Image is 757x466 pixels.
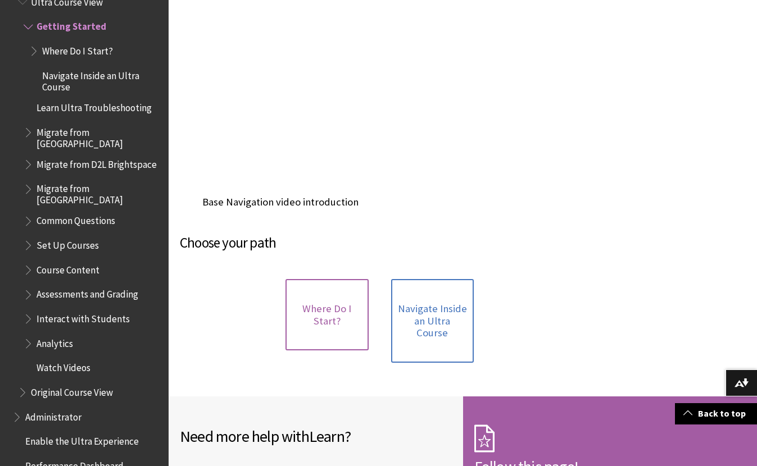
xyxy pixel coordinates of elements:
[31,383,113,398] span: Original Course View
[37,155,157,170] span: Migrate from D2L Brightspace
[309,426,344,446] span: Learn
[42,66,161,93] span: Navigate Inside an Ultra Course
[25,408,81,423] span: Administrator
[37,98,152,113] span: Learn Ultra Troubleshooting
[37,309,130,325] span: Interact with Students
[37,261,99,276] span: Course Content
[42,42,113,57] span: Where Do I Start?
[37,285,138,300] span: Assessments and Grading
[180,232,579,254] h3: Choose your path
[37,236,99,251] span: Set Up Courses
[37,180,161,206] span: Migrate from [GEOGRAPHIC_DATA]
[474,424,495,453] img: Subscription Icon
[180,424,453,448] h2: Need more help with ?
[37,359,90,374] span: Watch Videos
[675,403,757,424] a: Back to top
[285,279,369,350] a: Where Do I Start?
[37,212,115,227] span: Common Questions
[391,279,474,363] a: Navigate Inside an Ultra Course
[37,17,106,33] span: Getting Started
[37,123,161,149] span: Migrate from [GEOGRAPHIC_DATA]
[202,196,557,208] figcaption: Base Navigation video introduction
[37,334,73,349] span: Analytics
[25,432,139,447] span: Enable the Ultra Experience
